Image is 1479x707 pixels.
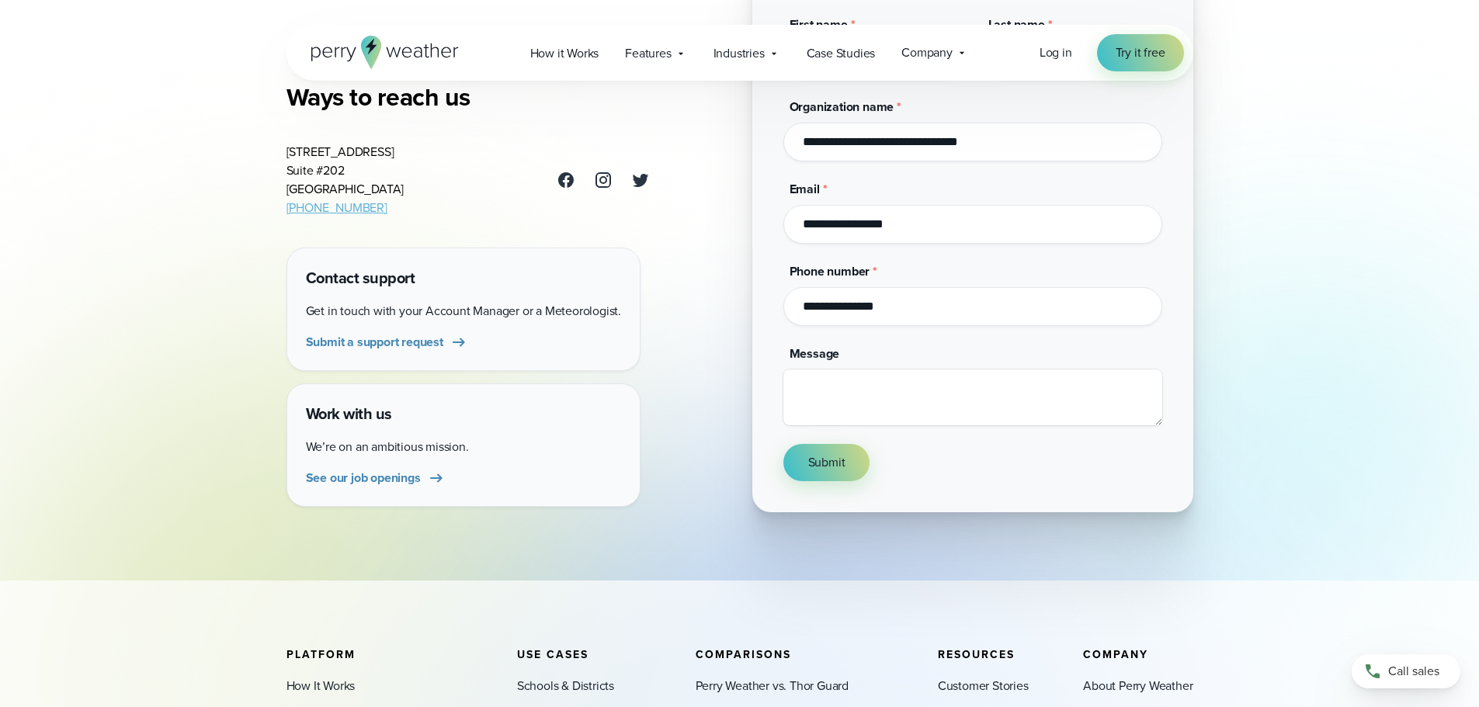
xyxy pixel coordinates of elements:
[790,262,870,280] span: Phone number
[286,199,387,217] a: [PHONE_NUMBER]
[306,438,621,456] p: We’re on an ambitious mission.
[790,345,840,362] span: Message
[306,403,621,425] h4: Work with us
[517,677,614,695] a: Schools & Districts
[1116,43,1165,62] span: Try it free
[1040,43,1072,62] a: Log in
[306,333,443,352] span: Submit a support request
[938,646,1015,663] span: Resources
[790,180,820,198] span: Email
[1040,43,1072,61] span: Log in
[790,16,848,33] span: First name
[306,267,621,289] h4: Contact support
[1083,677,1193,695] a: About Perry Weather
[696,646,791,663] span: Comparisons
[286,143,404,217] address: [STREET_ADDRESS] Suite #202 [GEOGRAPHIC_DATA]
[286,646,356,663] span: Platform
[713,44,765,63] span: Industries
[988,16,1045,33] span: Last name
[306,302,621,321] p: Get in touch with your Account Manager or a Meteorologist.
[306,333,468,352] a: Submit a support request
[1352,654,1460,688] a: Call sales
[783,444,870,481] button: Submit
[790,98,894,116] span: Organization name
[517,646,588,663] span: Use Cases
[696,677,849,695] a: Perry Weather vs. Thor Guard
[1097,34,1184,71] a: Try it free
[306,469,421,487] span: See our job openings
[286,677,356,695] a: How It Works
[286,81,650,113] h3: Ways to reach us
[901,43,953,62] span: Company
[1083,646,1148,663] span: Company
[807,44,876,63] span: Case Studies
[530,44,599,63] span: How it Works
[808,453,845,472] span: Submit
[1388,662,1439,681] span: Call sales
[938,677,1029,695] a: Customer Stories
[517,37,613,69] a: How it Works
[625,44,671,63] span: Features
[306,469,446,487] a: See our job openings
[793,37,889,69] a: Case Studies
